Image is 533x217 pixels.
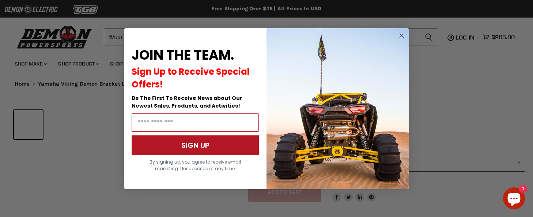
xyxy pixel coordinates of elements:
inbox-online-store-chat: Shopify online store chat [501,187,527,211]
input: Email Address [132,113,259,132]
span: Sign Up to Receive Special Offers! [132,66,250,90]
span: By signing up, you agree to receive email marketing. Unsubscribe at any time. [150,159,241,172]
img: a9095488-b6e7-41ba-879d-588abfab540b.jpeg [266,28,409,189]
button: SIGN UP [132,135,259,155]
button: Close dialog [397,31,406,40]
span: Be The First To Receive News about Our Newest Sales, Products, and Activities! [132,94,242,109]
span: JOIN THE TEAM. [132,46,234,64]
